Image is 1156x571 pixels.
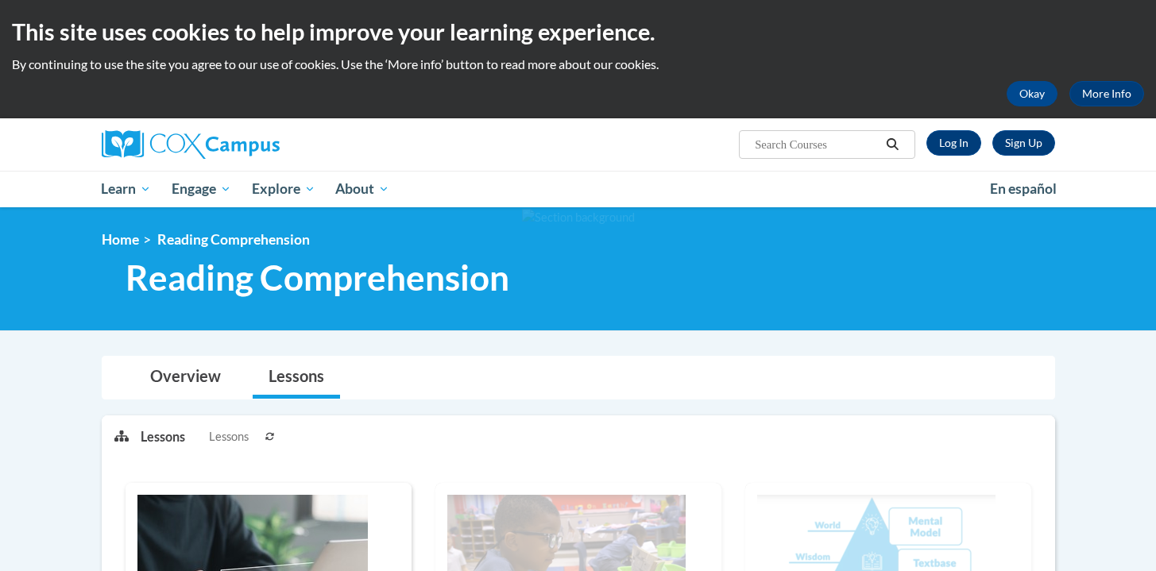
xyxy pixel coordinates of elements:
span: Reading Comprehension [126,257,509,299]
img: Cox Campus [102,130,280,159]
span: En español [990,180,1057,197]
p: By continuing to use the site you agree to our use of cookies. Use the ‘More info’ button to read... [12,56,1144,73]
div: Main menu [78,171,1079,207]
a: Log In [926,130,981,156]
a: About [325,171,400,207]
a: En español [980,172,1067,206]
span: Learn [101,179,151,199]
h2: This site uses cookies to help improve your learning experience. [12,16,1144,48]
a: Lessons [253,357,340,399]
a: More Info [1069,81,1144,106]
img: Section background [522,209,635,226]
button: Okay [1007,81,1057,106]
a: Engage [161,171,242,207]
input: Search Courses [753,135,880,154]
span: Explore [252,179,315,199]
p: Lessons [141,428,185,446]
a: Overview [134,357,237,399]
span: Lessons [209,428,249,446]
a: Explore [242,171,326,207]
a: Cox Campus [102,130,404,159]
a: Home [102,231,139,248]
a: Register [992,130,1055,156]
span: Engage [172,179,231,199]
span: About [335,179,389,199]
a: Learn [91,171,162,207]
span: Reading Comprehension [157,231,310,248]
button: Search [880,135,904,154]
